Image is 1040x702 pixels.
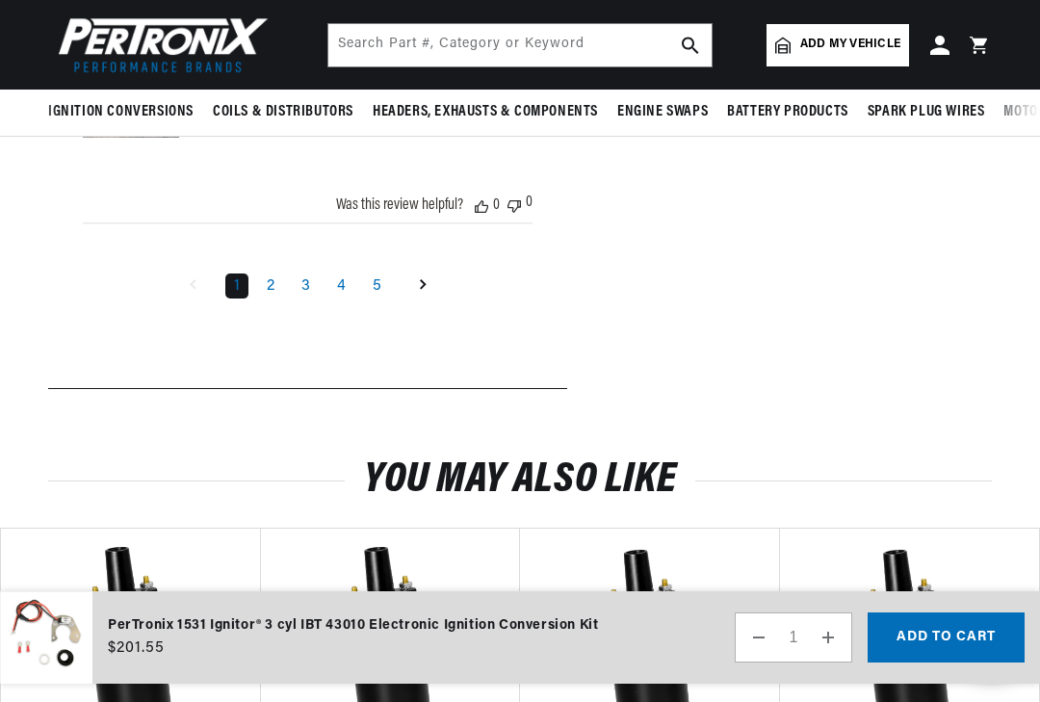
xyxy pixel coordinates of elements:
[868,612,1025,663] button: Add to cart
[48,12,270,78] img: Pertronix
[868,102,985,122] span: Spark Plug Wires
[336,197,463,213] div: Was this review helpful?
[800,36,900,54] span: Add my vehicle
[858,90,995,135] summary: Spark Plug Wires
[364,273,390,299] a: Goto Page 5
[475,197,488,213] div: Vote up
[669,24,712,66] button: search button
[48,90,203,135] summary: Ignition Conversions
[767,24,909,66] a: Add my vehicle
[258,273,283,299] a: Goto Page 2
[225,273,248,299] a: Page 1
[608,90,717,135] summary: Engine Swaps
[373,102,598,122] span: Headers, Exhausts & Components
[727,102,848,122] span: Battery Products
[493,197,500,213] div: 0
[48,462,992,499] h2: You may also like
[717,90,858,135] summary: Battery Products
[293,273,319,299] a: Goto Page 3
[48,102,194,122] span: Ignition Conversions
[328,24,712,66] input: Search Part #, Category or Keyword
[174,271,211,301] a: Goto previous page
[213,102,353,122] span: Coils & Distributors
[617,102,708,122] span: Engine Swaps
[328,273,354,299] a: Goto Page 4
[526,195,533,213] div: 0
[108,637,165,660] span: $201.55
[203,90,363,135] summary: Coils & Distributors
[507,195,521,213] div: Vote down
[404,271,441,301] a: Goto next page
[363,90,608,135] summary: Headers, Exhausts & Components
[108,615,598,637] div: PerTronix 1531 Ignitor® 3 cyl IBT 43010 Electronic Ignition Conversion Kit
